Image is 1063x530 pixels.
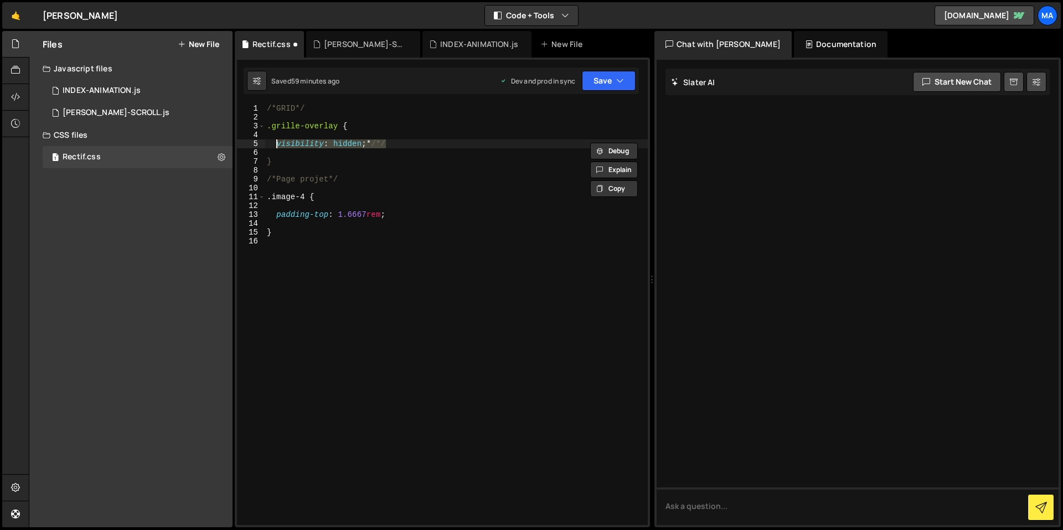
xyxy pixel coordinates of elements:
h2: Slater AI [671,77,715,87]
div: 1 [237,104,265,113]
div: 11 [237,193,265,201]
div: Javascript files [29,58,233,80]
div: 16 [237,237,265,246]
div: 5 [237,139,265,148]
div: Documentation [794,31,887,58]
div: [PERSON_NAME]-SCROLL.js [63,108,169,118]
span: 1 [52,154,59,163]
div: 16352/44205.js [43,80,233,102]
button: New File [178,40,219,49]
button: Explain [590,162,638,178]
div: Rectif.css [252,39,291,50]
a: [DOMAIN_NAME] [935,6,1034,25]
div: 16352/44971.css [43,146,233,168]
div: INDEX-ANIMATION.js [440,39,518,50]
button: Code + Tools [485,6,578,25]
div: [PERSON_NAME] [43,9,118,22]
div: 12 [237,201,265,210]
div: 7 [237,157,265,166]
div: Chat with [PERSON_NAME] [654,31,792,58]
h2: Files [43,38,63,50]
div: CSS files [29,124,233,146]
div: 15 [237,228,265,237]
div: 3 [237,122,265,131]
div: Saved [271,76,339,86]
a: 🤙 [2,2,29,29]
div: INDEX-ANIMATION.js [63,86,141,96]
div: 2 [237,113,265,122]
button: Save [582,71,636,91]
div: 59 minutes ago [291,76,339,86]
div: 14 [237,219,265,228]
button: Debug [590,143,638,159]
div: 16352/44206.js [43,102,233,124]
button: Copy [590,180,638,197]
div: 8 [237,166,265,175]
div: 13 [237,210,265,219]
div: New File [540,39,587,50]
div: [PERSON_NAME]-SCROLL.js [324,39,407,50]
button: Start new chat [913,72,1001,92]
a: Ma [1038,6,1057,25]
div: 6 [237,148,265,157]
div: Rectif.css [63,152,101,162]
div: 4 [237,131,265,139]
div: 10 [237,184,265,193]
div: 9 [237,175,265,184]
div: Dev and prod in sync [500,76,575,86]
